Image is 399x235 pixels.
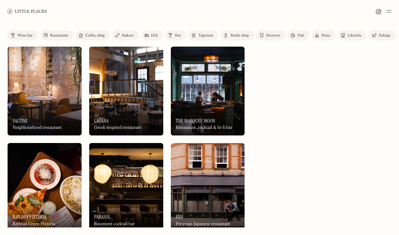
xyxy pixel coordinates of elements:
a: FanFanFanPeruvian-Japanese restaurant [171,143,245,232]
h3: Saltine [13,118,28,124]
div: Neighbourhood restaurant [13,125,62,130]
div: Brewery [266,34,280,37]
a: Foliage [369,30,396,40]
div: Bakery [122,34,134,37]
div: Bottle shop [230,34,249,37]
a: Pub [288,30,309,40]
div: Basement cocktail bar [94,221,135,227]
img: Bad Boy Pizzeria [8,143,82,232]
img: Saltine [8,47,82,135]
a: Bottle shop [221,30,254,40]
a: Bakery [112,30,139,40]
a: Deli [142,30,163,40]
a: SaltineSaltineSaltineNeighbourhood restaurant [8,47,82,135]
div: Deli [151,34,158,37]
a: Wine bar [8,30,38,40]
a: Brewery [257,30,285,40]
div: Taproom [198,34,213,37]
a: Pizza [312,30,335,40]
a: Taproom [188,30,218,40]
h3: Fan [176,214,183,220]
img: Parasol [89,143,163,232]
div: Greek-inspired restaurant [94,125,142,130]
a: Coffee shop [76,30,110,40]
h3: The Marquee Moon [176,118,215,124]
a: Bad Boy PizzeriaBad Boy PizzeriaBad Boy PizzeriaBethnal Green Pizzeria [8,143,82,232]
img: The Marquee Moon [171,47,245,135]
h3: Bad Boy Pizzeria [13,214,46,220]
a: LaganaLaganaLaganaGreek-inspired restaurant [89,47,163,135]
div: Coffee shop [85,34,105,37]
a: ParasolParasolParasolBasement cocktail bar [89,143,163,232]
a: The Marquee MoonThe Marquee MoonThe Marquee MoonRestaurant, cocktail & hi-fi bar [171,47,245,135]
div: Wine bar [17,34,33,37]
img: Fan [171,143,245,232]
img: Lagana [89,47,163,135]
div: Bethnal Green Pizzeria [13,221,55,227]
div: Foliage [379,34,390,37]
div: Peruvian-Japanese restaurant [176,221,230,227]
div: Lifestyle [348,34,361,37]
div: Restaurant [50,34,68,37]
h3: Parasol [94,214,111,220]
a: Restaurant [40,30,73,40]
h3: Lagana [94,118,109,124]
div: Pub [298,34,304,37]
div: Pizza [321,34,330,37]
a: Bar [165,30,186,40]
div: Restaurant, cocktail & hi-fi bar [176,125,233,130]
div: Bar [175,34,181,37]
a: Lifestyle [338,30,367,40]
